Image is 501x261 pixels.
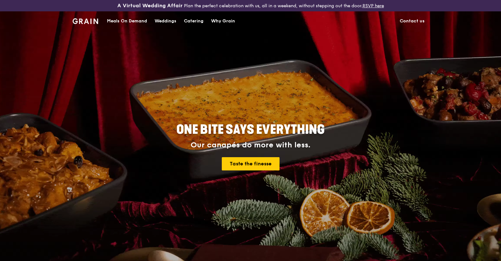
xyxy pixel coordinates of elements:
[117,3,183,9] h3: A Virtual Wedding Affair
[184,12,203,31] div: Catering
[180,12,207,31] a: Catering
[211,12,235,31] div: Why Grain
[84,3,418,9] div: Plan the perfect celebration with us, all in a weekend, without stepping out the door.
[362,3,384,9] a: RSVP here
[151,12,180,31] a: Weddings
[137,141,364,150] div: Our canapés do more with less.
[207,12,239,31] a: Why Grain
[107,12,147,31] div: Meals On Demand
[155,12,176,31] div: Weddings
[222,157,280,170] a: Taste the finesse
[396,12,428,31] a: Contact us
[73,11,98,30] a: GrainGrain
[176,122,325,137] span: ONE BITE SAYS EVERYTHING
[73,18,98,24] img: Grain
